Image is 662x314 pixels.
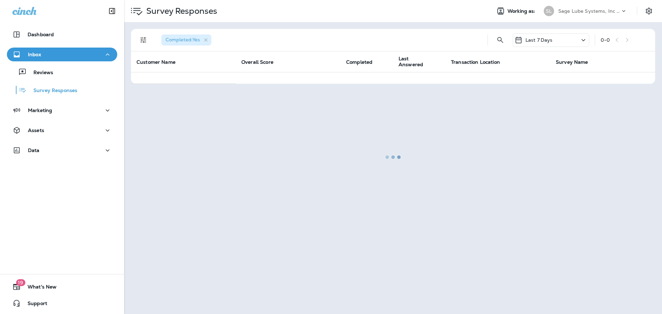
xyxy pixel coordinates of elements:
span: Support [21,301,47,309]
button: Dashboard [7,28,117,41]
p: Assets [28,128,44,133]
button: Marketing [7,103,117,117]
p: Data [28,148,40,153]
p: Marketing [28,108,52,113]
span: 19 [16,279,25,286]
span: What's New [21,284,57,292]
p: Inbox [28,52,41,57]
button: Assets [7,123,117,137]
button: Reviews [7,65,117,79]
p: Reviews [27,70,53,76]
p: Survey Responses [27,88,77,94]
button: Data [7,143,117,157]
button: Inbox [7,48,117,61]
button: Support [7,296,117,310]
button: 19What's New [7,280,117,294]
button: Collapse Sidebar [102,4,122,18]
button: Survey Responses [7,83,117,97]
p: Dashboard [28,32,54,37]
